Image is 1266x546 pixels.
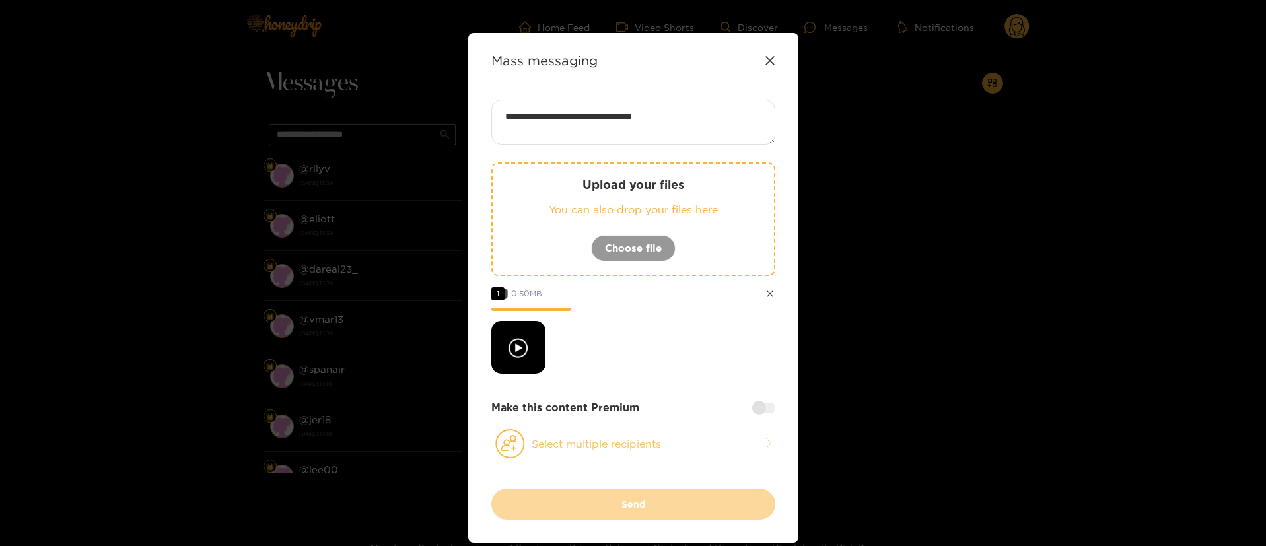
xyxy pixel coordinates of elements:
[491,53,598,68] strong: Mass messaging
[491,400,639,415] strong: Make this content Premium
[511,289,542,298] span: 0.50 MB
[491,428,775,459] button: Select multiple recipients
[491,287,505,300] span: 1
[519,202,748,217] p: You can also drop your files here
[519,177,748,192] p: Upload your files
[591,235,676,261] button: Choose file
[491,489,775,520] button: Send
